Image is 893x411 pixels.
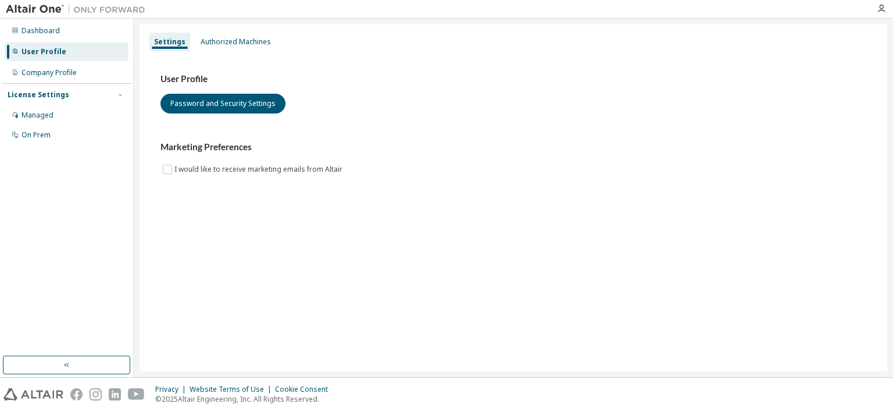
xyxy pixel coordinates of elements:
[109,388,121,401] img: linkedin.svg
[155,394,335,404] p: © 2025 Altair Engineering, Inc. All Rights Reserved.
[160,73,866,85] h3: User Profile
[155,385,190,394] div: Privacy
[3,388,63,401] img: altair_logo.svg
[160,141,866,153] h3: Marketing Preferences
[160,94,285,114] button: Password and Security Settings
[128,388,145,401] img: youtube.svg
[22,47,66,56] div: User Profile
[190,385,275,394] div: Website Terms of Use
[70,388,83,401] img: facebook.svg
[201,37,271,47] div: Authorized Machines
[174,162,345,176] label: I would like to receive marketing emails from Altair
[6,3,151,15] img: Altair One
[22,111,53,120] div: Managed
[8,90,69,100] div: License Settings
[90,388,102,401] img: instagram.svg
[22,68,77,77] div: Company Profile
[154,37,185,47] div: Settings
[22,26,60,36] div: Dashboard
[275,385,335,394] div: Cookie Consent
[22,130,51,140] div: On Prem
